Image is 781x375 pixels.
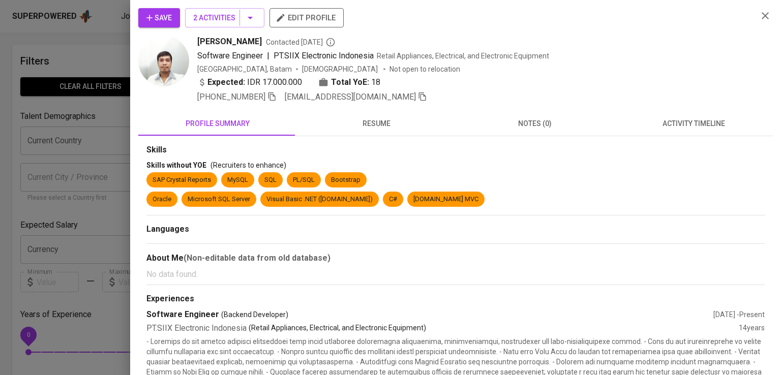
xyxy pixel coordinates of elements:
button: edit profile [269,8,344,27]
svg: By Jakarta recruiter [325,37,336,47]
div: Experiences [146,293,765,305]
p: (Retail Appliances, Electrical, and Electronic Equipment) [249,323,426,334]
span: Contacted [DATE] [266,37,336,47]
div: PT.SIIX Electronic Indonesia [146,323,739,334]
button: 2 Activities [185,8,264,27]
button: Save [138,8,180,27]
span: resume [303,117,449,130]
div: Microsoft SQL Server [188,195,250,204]
div: SQL [264,175,277,185]
span: Retail Appliances, Electrical, and Electronic Equipment [377,52,549,60]
span: (Recruiters to enhance) [211,161,286,169]
div: MySQL [227,175,248,185]
span: edit profile [278,11,336,24]
span: notes (0) [462,117,608,130]
div: 14 years [739,323,765,334]
span: [EMAIL_ADDRESS][DOMAIN_NAME] [285,92,416,102]
div: Languages [146,224,765,235]
b: Total YoE: [331,76,369,88]
div: Visual Basic .NET ([DOMAIN_NAME]) [266,195,373,204]
div: PL/SQL [293,175,315,185]
span: [PERSON_NAME] [197,36,262,48]
div: Skills [146,144,765,156]
div: About Me [146,252,765,264]
span: Software Engineer [197,51,263,60]
div: [DATE] - Present [713,309,765,320]
p: No data found. [146,268,765,280]
span: profile summary [144,117,291,130]
img: 4a21f71f94811602efc7662565ec15f7.png [138,36,189,86]
span: Save [146,12,172,24]
div: Oracle [153,195,171,204]
b: Expected: [207,76,245,88]
a: edit profile [269,13,344,21]
span: | [267,50,269,62]
b: (Non-editable data from old database) [184,253,331,263]
p: Not open to relocation [389,64,460,74]
span: (Backend Developer) [221,309,288,320]
div: C# [389,195,397,204]
div: Software Engineer [146,309,713,321]
span: activity timeline [620,117,767,130]
div: Bootstrap [331,175,361,185]
span: 18 [371,76,380,88]
div: IDR 17.000.000 [197,76,302,88]
span: 2 Activities [193,12,256,24]
div: [DOMAIN_NAME] MVC [413,195,478,204]
div: SAP Crystal Reports [153,175,211,185]
span: PT.SIIX Electronic Indonesia [274,51,374,60]
span: Skills without YOE [146,161,206,169]
div: [GEOGRAPHIC_DATA], Batam [197,64,292,74]
span: [PHONE_NUMBER] [197,92,265,102]
span: [DEMOGRAPHIC_DATA] [302,64,379,74]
